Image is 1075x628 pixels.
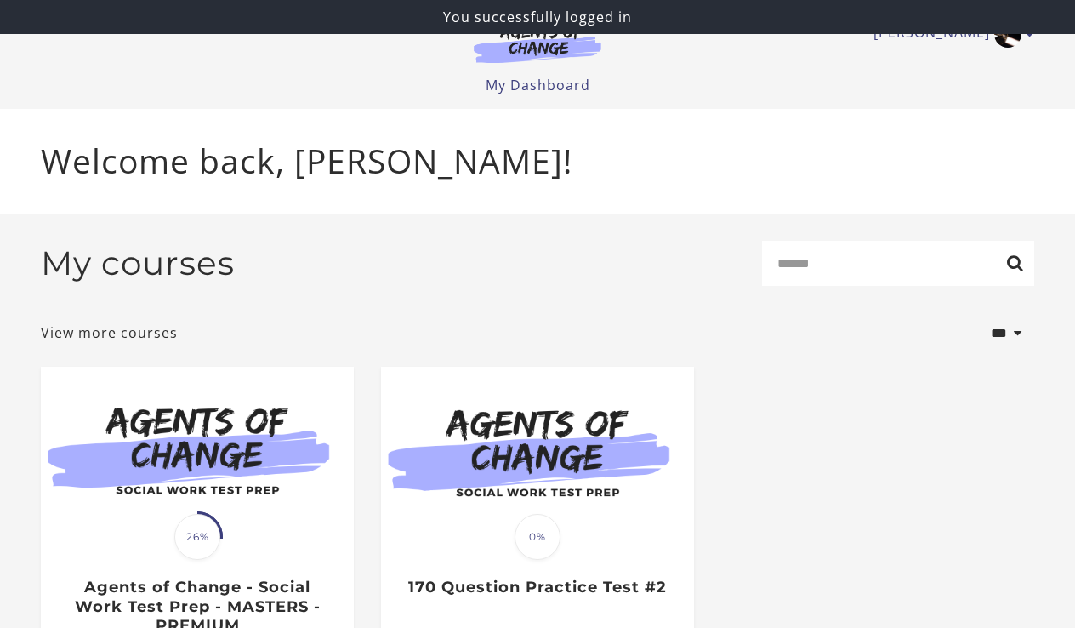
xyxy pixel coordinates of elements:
[41,136,1034,186] p: Welcome back, [PERSON_NAME]!
[41,243,235,283] h2: My courses
[873,20,1026,48] a: Toggle menu
[399,578,675,597] h3: 170 Question Practice Test #2
[515,514,560,560] span: 0%
[456,24,619,63] img: Agents of Change Logo
[7,7,1068,27] p: You successfully logged in
[174,514,220,560] span: 26%
[486,76,590,94] a: My Dashboard
[41,323,178,343] a: View more courses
